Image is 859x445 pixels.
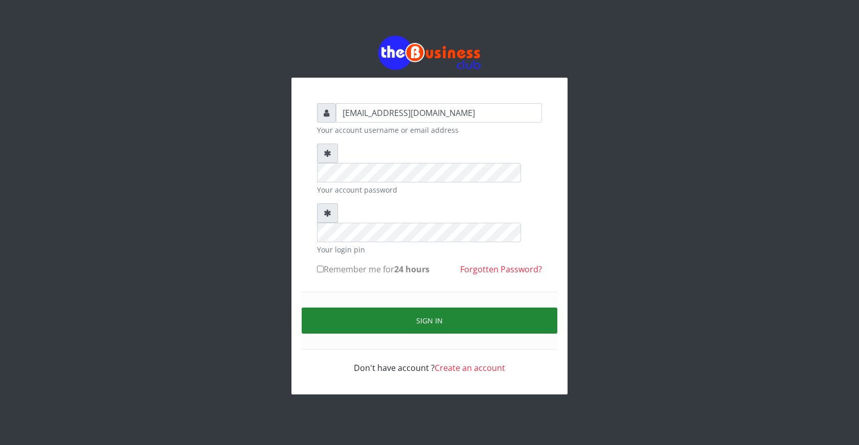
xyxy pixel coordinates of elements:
[460,264,542,275] a: Forgotten Password?
[302,308,557,334] button: Sign in
[317,125,542,135] small: Your account username or email address
[394,264,429,275] b: 24 hours
[336,103,542,123] input: Username or email address
[317,244,542,255] small: Your login pin
[317,263,429,275] label: Remember me for
[317,266,324,272] input: Remember me for24 hours
[435,362,505,373] a: Create an account
[317,184,542,195] small: Your account password
[317,349,542,374] div: Don't have account ?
